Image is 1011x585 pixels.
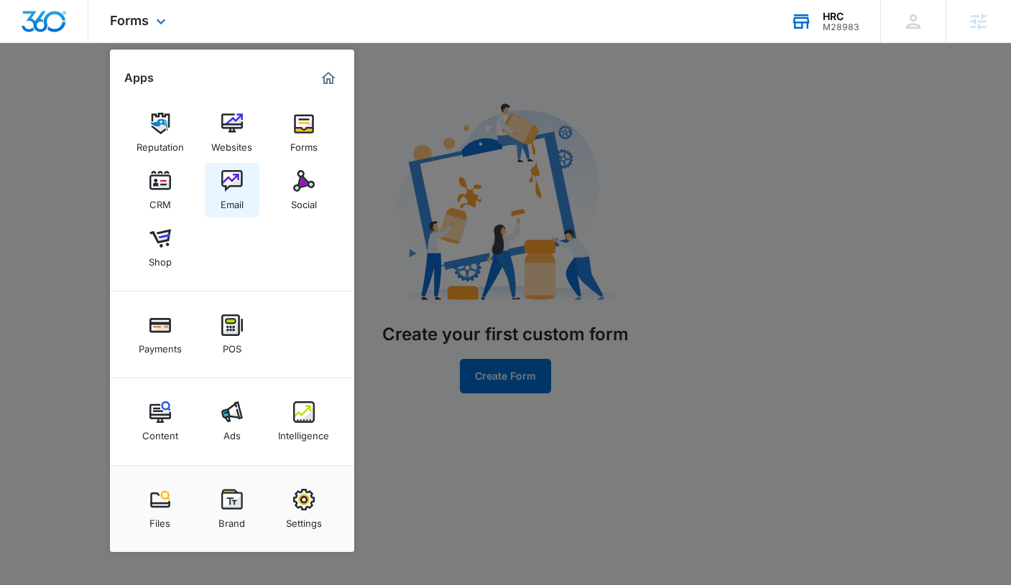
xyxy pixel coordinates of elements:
div: Email [221,192,244,210]
div: Intelligence [278,423,329,441]
div: Ads [223,423,241,441]
a: Marketing 360® Dashboard [317,67,340,90]
a: Shop [133,220,188,275]
div: Content [142,423,178,441]
a: CRM [133,163,188,217]
a: Files [133,482,188,536]
div: POS [223,336,241,355]
a: Websites [205,106,259,160]
div: account name [823,11,859,22]
a: Payments [133,307,188,362]
div: Payments [139,336,182,355]
div: Shop [149,249,172,268]
h2: Apps [124,71,154,85]
a: Brand [205,482,259,536]
a: Intelligence [277,394,331,449]
div: CRM [149,192,171,210]
div: Settings [286,510,322,529]
div: account id [823,22,859,32]
a: Forms [277,106,331,160]
div: Files [149,510,170,529]
div: Brand [218,510,245,529]
a: Ads [205,394,259,449]
div: Forms [290,134,318,153]
div: Social [291,192,317,210]
a: Social [277,163,331,217]
a: POS [205,307,259,362]
a: Reputation [133,106,188,160]
div: Reputation [137,134,184,153]
a: Settings [277,482,331,536]
span: Forms [110,13,149,28]
a: Content [133,394,188,449]
div: Websites [211,134,252,153]
a: Email [205,163,259,217]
